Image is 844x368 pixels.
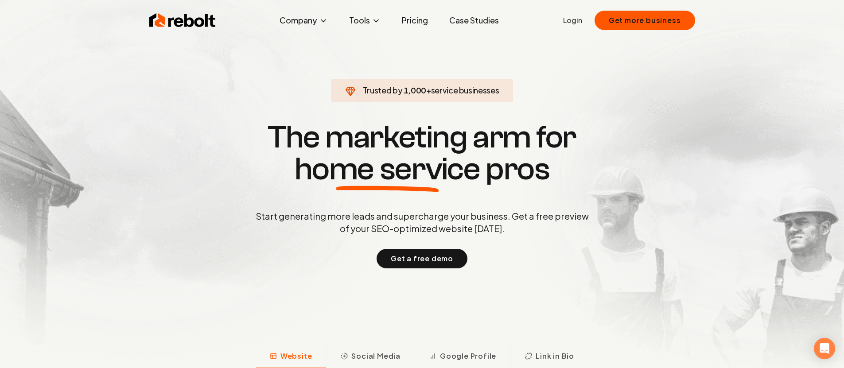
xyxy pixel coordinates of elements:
[440,351,496,361] span: Google Profile
[595,11,695,30] button: Get more business
[377,249,467,268] button: Get a free demo
[149,12,216,29] img: Rebolt Logo
[426,85,431,95] span: +
[210,121,635,185] h1: The marketing arm for pros
[442,12,506,29] a: Case Studies
[280,351,312,361] span: Website
[351,351,401,361] span: Social Media
[536,351,574,361] span: Link in Bio
[404,84,426,97] span: 1,000
[395,12,435,29] a: Pricing
[295,153,480,185] span: home service
[272,12,335,29] button: Company
[254,210,591,235] p: Start generating more leads and supercharge your business. Get a free preview of your SEO-optimiz...
[342,12,388,29] button: Tools
[814,338,835,359] div: Open Intercom Messenger
[431,85,499,95] span: service businesses
[363,85,402,95] span: Trusted by
[563,15,582,26] a: Login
